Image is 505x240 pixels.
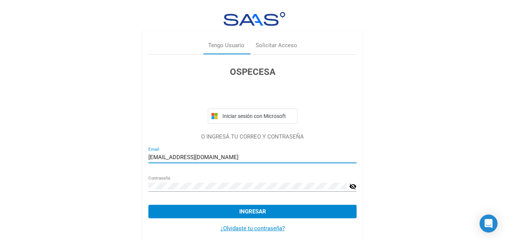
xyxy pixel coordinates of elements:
mat-icon: visibility_off [349,182,357,191]
button: Iniciar sesión con Microsoft [208,109,298,124]
button: Ingresar [148,205,357,218]
div: Tengo Usuario [208,41,244,50]
div: Open Intercom Messenger [480,215,498,233]
span: Ingresar [239,208,266,215]
a: ¿Olvidaste tu contraseña? [221,225,285,232]
div: Solicitar Acceso [256,41,297,50]
h3: OSPECESA [148,65,357,79]
iframe: Sign in with Google Button [204,87,301,103]
p: O INGRESÁ TU CORREO Y CONTRASEÑA [148,133,357,141]
span: Iniciar sesión con Microsoft [221,113,294,119]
